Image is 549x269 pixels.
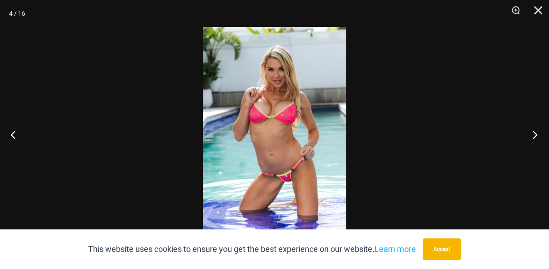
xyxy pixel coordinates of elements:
img: Bubble Mesh Highlight Pink 323 Top 421 Micro 04 [203,27,346,242]
button: Accept [423,238,461,260]
button: Next [515,112,549,157]
a: Learn more [375,244,416,254]
p: This website uses cookies to ensure you get the best experience on our website. [88,242,416,256]
div: 4 / 16 [9,7,25,20]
